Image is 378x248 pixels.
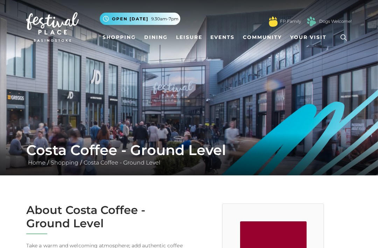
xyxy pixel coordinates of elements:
[26,12,79,42] img: Festival Place Logo
[141,31,170,44] a: Dining
[82,159,162,166] a: Costa Coffee - Ground Level
[100,13,180,25] button: Open [DATE] 9.30am-7pm
[173,31,205,44] a: Leisure
[26,142,352,159] h1: Costa Coffee - Ground Level
[49,159,80,166] a: Shopping
[290,34,327,41] span: Your Visit
[240,31,285,44] a: Community
[151,16,178,22] span: 9.30am-7pm
[100,31,139,44] a: Shopping
[319,18,352,25] a: Dogs Welcome!
[26,203,184,230] h2: About Costa Coffee - Ground Level
[21,142,357,167] div: / /
[208,31,237,44] a: Events
[26,159,47,166] a: Home
[280,18,301,25] a: FP Family
[287,31,333,44] a: Your Visit
[112,16,148,22] span: Open [DATE]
